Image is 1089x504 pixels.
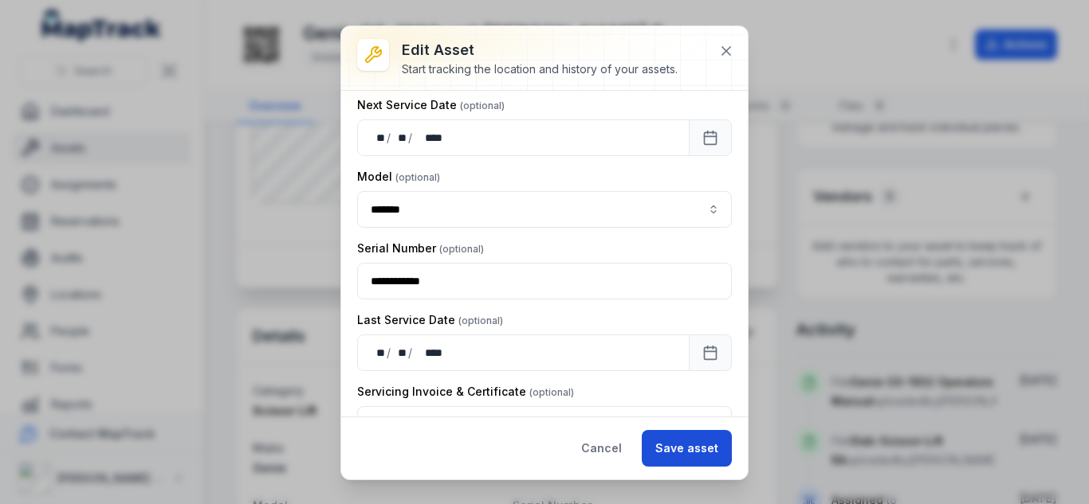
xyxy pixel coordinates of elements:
[402,61,678,77] div: Start tracking the location and history of your assets.
[357,240,484,256] label: Serial Number
[408,345,414,361] div: /
[408,130,414,146] div: /
[357,97,505,113] label: Next Service Date
[402,39,678,61] h3: Edit asset
[357,384,574,400] label: Servicing Invoice & Certificate
[642,430,732,467] button: Save asset
[392,130,408,146] div: month,
[357,169,440,185] label: Model
[414,345,444,361] div: year,
[357,312,503,328] label: Last Service Date
[392,345,408,361] div: month,
[689,334,732,371] button: Calendar
[357,191,732,228] input: asset-edit:cf[15485646-641d-4018-a890-10f5a66d77ec]-label
[689,119,732,156] button: Calendar
[371,130,387,146] div: day,
[414,130,444,146] div: year,
[387,130,392,146] div: /
[371,345,387,361] div: day,
[568,430,635,467] button: Cancel
[387,345,392,361] div: /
